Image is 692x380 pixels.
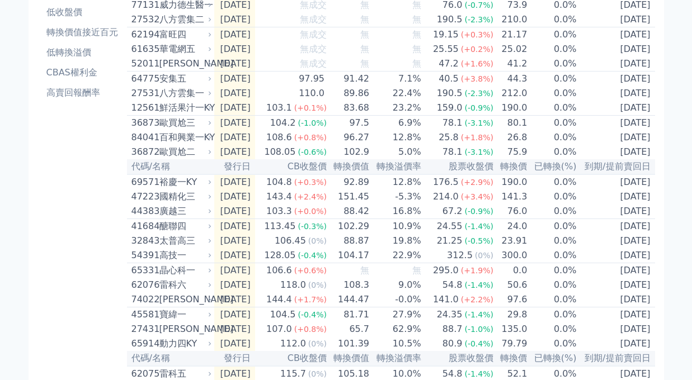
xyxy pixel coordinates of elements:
[327,174,370,189] td: 92.89
[528,322,577,336] td: 0.0%
[327,278,370,292] td: 108.3
[464,15,493,24] span: (-2.3%)
[131,131,157,144] div: 84041
[370,174,422,189] td: 12.8%
[370,189,422,204] td: -5.3%
[264,131,294,144] div: 108.6
[327,248,370,263] td: 104.17
[131,293,157,306] div: 74022
[528,12,577,27] td: 0.0%
[308,281,327,289] span: (0%)
[294,103,327,112] span: (+0.1%)
[577,351,655,366] th: 到期/提前賣回日
[42,6,123,19] li: 低收盤價
[370,336,422,351] td: 10.5%
[131,101,157,115] div: 12561
[440,322,465,336] div: 88.7
[528,307,577,322] td: 0.0%
[422,159,494,174] th: 股票收盤價
[577,336,655,351] td: [DATE]
[214,263,255,278] td: [DATE]
[370,116,422,131] td: 6.9%
[327,292,370,307] td: 144.47
[214,336,255,351] td: [DATE]
[412,58,421,69] span: 無
[214,27,255,42] td: [DATE]
[494,351,528,366] th: 轉換價
[159,293,210,306] div: [PERSON_NAME]
[214,322,255,336] td: [DATE]
[131,190,157,203] div: 47223
[577,27,655,42] td: [DATE]
[494,174,528,189] td: 190.0
[278,278,308,292] div: 118.0
[577,116,655,131] td: [DATE]
[159,322,210,336] div: [PERSON_NAME]
[431,28,461,41] div: 19.15
[214,248,255,263] td: [DATE]
[464,148,493,156] span: (-3.1%)
[294,295,327,304] span: (+1.7%)
[214,12,255,27] td: [DATE]
[159,145,210,159] div: 歐買尬二
[294,192,327,201] span: (+2.4%)
[431,293,461,306] div: 141.0
[327,116,370,131] td: 97.5
[577,189,655,204] td: [DATE]
[464,281,493,289] span: (-1.4%)
[528,336,577,351] td: 0.0%
[577,174,655,189] td: [DATE]
[436,57,461,70] div: 47.2
[528,72,577,87] td: 0.0%
[370,101,422,116] td: 23.2%
[300,14,327,25] span: 無成交
[300,44,327,54] span: 無成交
[360,44,369,54] span: 無
[214,86,255,101] td: [DATE]
[494,101,528,116] td: 190.0
[412,265,421,275] span: 無
[577,292,655,307] td: [DATE]
[370,292,422,307] td: -0.0%
[370,234,422,248] td: 19.8%
[327,307,370,322] td: 81.71
[131,175,157,189] div: 69571
[131,264,157,277] div: 65331
[436,72,461,85] div: 40.5
[461,59,493,68] span: (+1.6%)
[327,145,370,159] td: 102.9
[435,234,465,248] div: 21.25
[214,72,255,87] td: [DATE]
[440,145,465,159] div: 78.1
[370,248,422,263] td: 22.9%
[528,56,577,72] td: 0.0%
[264,101,294,115] div: 103.1
[159,28,210,41] div: 富旺四
[131,234,157,248] div: 32843
[577,86,655,101] td: [DATE]
[294,266,327,275] span: (+0.6%)
[131,220,157,233] div: 41684
[159,72,210,85] div: 安集五
[264,190,294,203] div: 143.4
[131,57,157,70] div: 52011
[42,64,123,82] a: CBAS權利金
[494,219,528,234] td: 24.0
[360,14,369,25] span: 無
[272,234,308,248] div: 106.45
[494,189,528,204] td: 141.3
[262,220,298,233] div: 113.45
[127,159,214,174] th: 代碼/名稱
[528,42,577,56] td: 0.0%
[214,204,255,219] td: [DATE]
[159,101,210,115] div: 鮮活果汁一KY
[42,66,123,79] li: CBAS權利金
[294,207,327,216] span: (+0.0%)
[159,131,210,144] div: 百和興業一KY
[577,234,655,248] td: [DATE]
[461,30,493,39] span: (+0.3%)
[577,130,655,145] td: [DATE]
[440,205,465,218] div: 67.2
[577,72,655,87] td: [DATE]
[494,234,528,248] td: 23.91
